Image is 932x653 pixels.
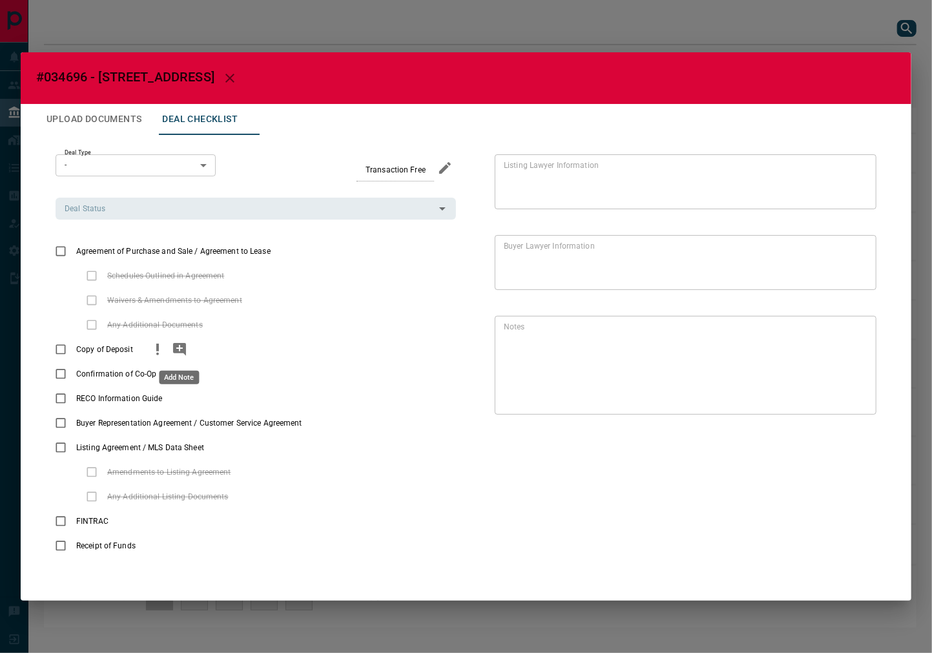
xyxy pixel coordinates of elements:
span: FINTRAC [73,515,112,527]
textarea: text field [504,160,862,203]
button: add note [169,337,191,362]
div: Add Note [159,371,199,384]
button: Open [433,200,451,218]
span: Agreement of Purchase and Sale / Agreement to Lease [73,245,274,257]
button: Upload Documents [36,104,152,135]
span: Amendments to Listing Agreement [104,466,234,478]
span: Schedules Outlined in Agreement [104,270,228,282]
span: Receipt of Funds [73,540,139,552]
span: Listing Agreement / MLS Data Sheet [73,442,207,453]
span: Buyer Representation Agreement / Customer Service Agreement [73,417,305,429]
span: Confirmation of Co-Op [73,368,160,380]
textarea: text field [504,321,862,409]
span: Waivers & Amendments to Agreement [104,295,245,306]
span: Copy of Deposit [73,344,136,355]
button: priority [147,337,169,362]
div: - [56,154,216,176]
span: Any Additional Listing Documents [104,491,232,503]
textarea: text field [504,240,862,284]
span: #034696 - [STREET_ADDRESS] [36,69,214,85]
label: Deal Type [65,149,91,157]
span: RECO Information Guide [73,393,165,404]
span: Any Additional Documents [104,319,206,331]
button: Deal Checklist [152,104,248,135]
button: edit [434,157,456,179]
